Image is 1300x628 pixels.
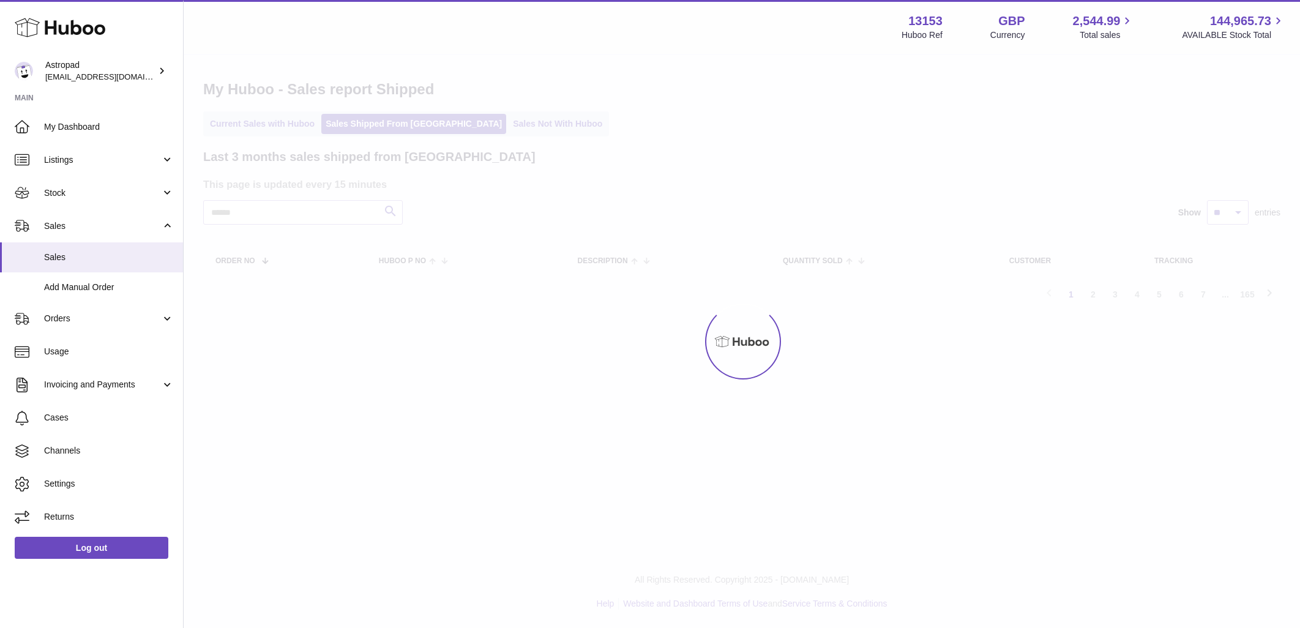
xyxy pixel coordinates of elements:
span: My Dashboard [44,121,174,133]
span: Listings [44,154,161,166]
strong: GBP [998,13,1025,29]
a: 144,965.73 AVAILABLE Stock Total [1182,13,1285,41]
span: Stock [44,187,161,199]
span: Settings [44,478,174,490]
span: 2,544.99 [1073,13,1121,29]
span: Invoicing and Payments [44,379,161,391]
a: Log out [15,537,168,559]
span: Sales [44,220,161,232]
span: Returns [44,511,174,523]
span: AVAILABLE Stock Total [1182,29,1285,41]
div: Astropad [45,59,155,83]
a: 2,544.99 Total sales [1073,13,1135,41]
span: Channels [44,445,174,457]
span: Sales [44,252,174,263]
span: [EMAIL_ADDRESS][DOMAIN_NAME] [45,72,180,81]
span: Usage [44,346,174,357]
span: Add Manual Order [44,282,174,293]
img: internalAdmin-13153@internal.huboo.com [15,62,33,80]
div: Huboo Ref [902,29,943,41]
span: Cases [44,412,174,424]
span: 144,965.73 [1210,13,1271,29]
span: Total sales [1080,29,1134,41]
strong: 13153 [908,13,943,29]
div: Currency [990,29,1025,41]
span: Orders [44,313,161,324]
